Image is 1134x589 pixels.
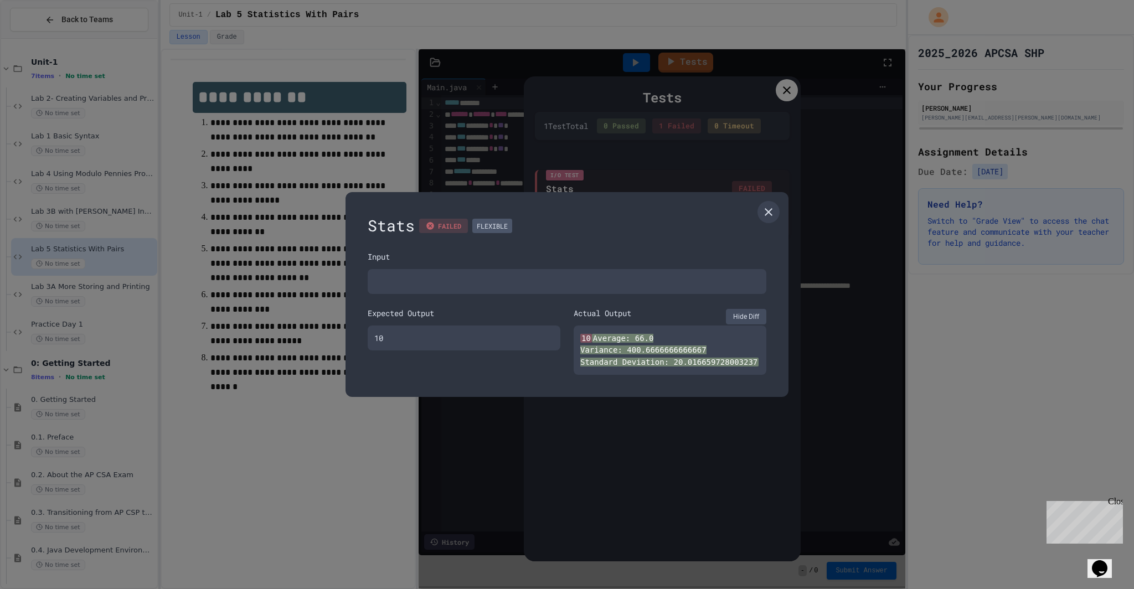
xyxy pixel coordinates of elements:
iframe: chat widget [1087,545,1123,578]
div: FLEXIBLE [472,219,512,233]
div: Expected Output [368,307,560,319]
div: FAILED [419,219,468,233]
span: Average: 66.0 Variance: 400.6666666666667 Standard Deviation: 20.016659728003237 [580,334,759,366]
div: Actual Output [574,307,631,319]
div: Chat with us now!Close [4,4,76,70]
iframe: chat widget [1042,497,1123,544]
button: Hide Diff [726,309,766,324]
span: 10 [580,334,592,343]
div: Stats [368,214,766,237]
div: Input [368,251,766,262]
div: 10 [368,325,560,350]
